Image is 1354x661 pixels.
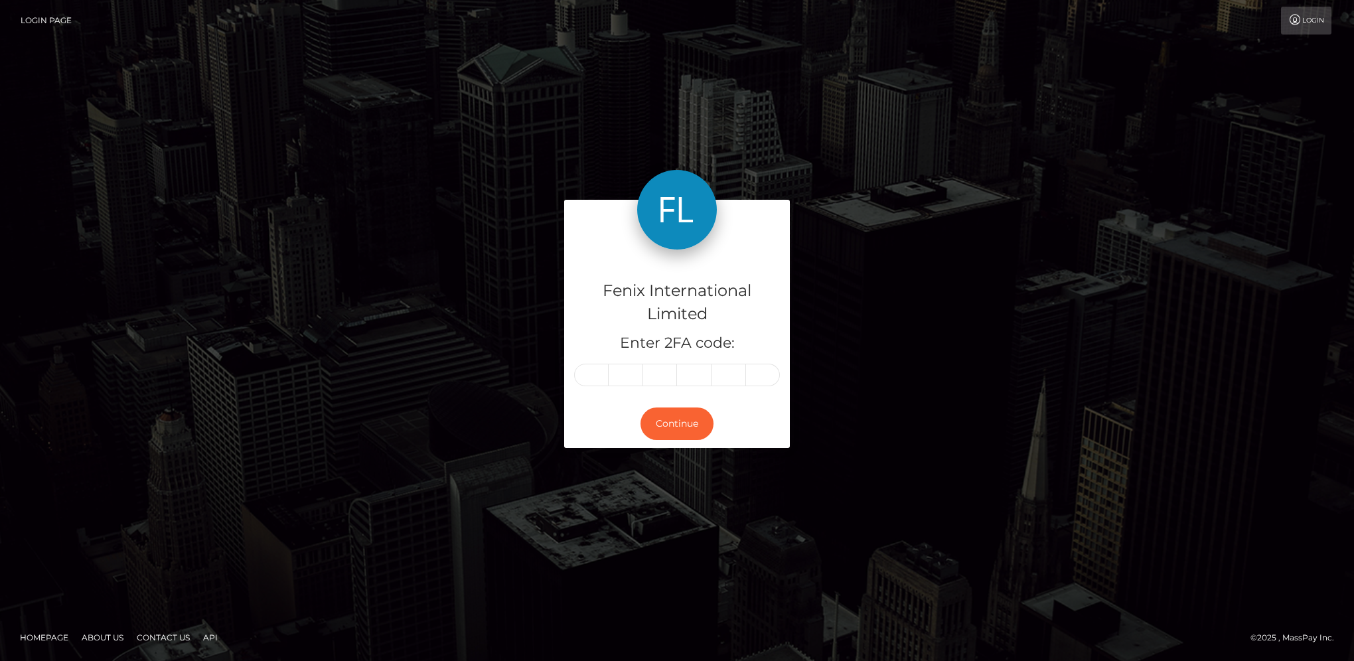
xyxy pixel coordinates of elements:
[1250,630,1344,645] div: © 2025 , MassPay Inc.
[21,7,72,35] a: Login Page
[15,627,74,648] a: Homepage
[76,627,129,648] a: About Us
[198,627,223,648] a: API
[1281,7,1331,35] a: Login
[640,407,714,440] button: Continue
[574,333,780,354] h5: Enter 2FA code:
[574,279,780,326] h4: Fenix International Limited
[131,627,195,648] a: Contact Us
[637,170,717,250] img: Fenix International Limited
